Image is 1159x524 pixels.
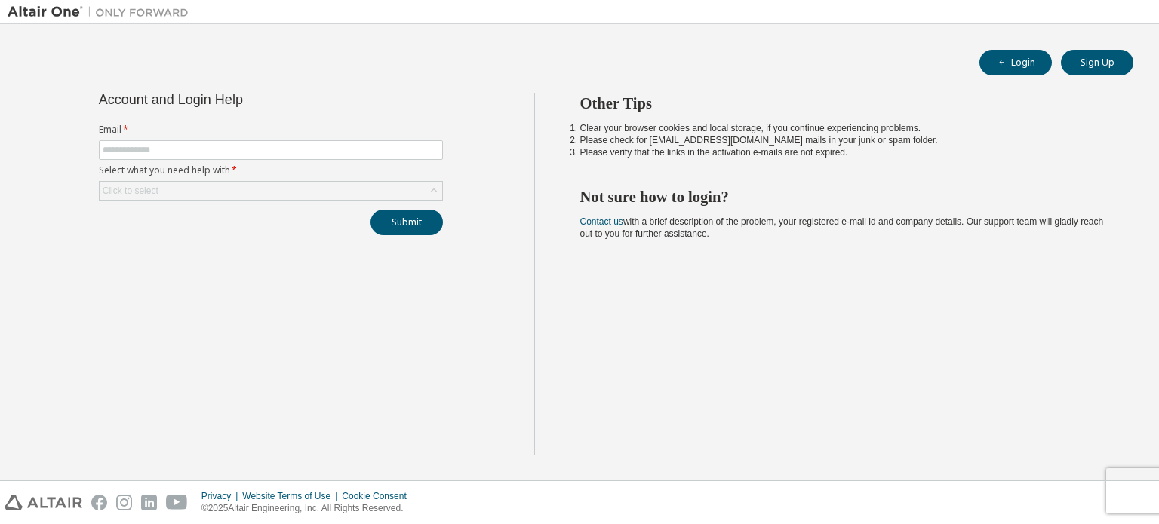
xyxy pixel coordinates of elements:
[99,93,374,106] div: Account and Login Help
[580,216,1104,239] span: with a brief description of the problem, your registered e-mail id and company details. Our suppo...
[580,93,1107,113] h2: Other Tips
[91,495,107,510] img: facebook.svg
[1061,50,1133,75] button: Sign Up
[99,164,443,176] label: Select what you need help with
[580,122,1107,134] li: Clear your browser cookies and local storage, if you continue experiencing problems.
[201,490,242,502] div: Privacy
[242,490,342,502] div: Website Terms of Use
[979,50,1052,75] button: Login
[580,216,623,227] a: Contact us
[201,502,416,515] p: © 2025 Altair Engineering, Inc. All Rights Reserved.
[580,187,1107,207] h2: Not sure how to login?
[580,134,1107,146] li: Please check for [EMAIL_ADDRESS][DOMAIN_NAME] mails in your junk or spam folder.
[166,495,188,510] img: youtube.svg
[103,185,158,197] div: Click to select
[99,124,443,136] label: Email
[5,495,82,510] img: altair_logo.svg
[580,146,1107,158] li: Please verify that the links in the activation e-mails are not expired.
[370,210,443,235] button: Submit
[116,495,132,510] img: instagram.svg
[342,490,415,502] div: Cookie Consent
[8,5,196,20] img: Altair One
[100,182,442,200] div: Click to select
[141,495,157,510] img: linkedin.svg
